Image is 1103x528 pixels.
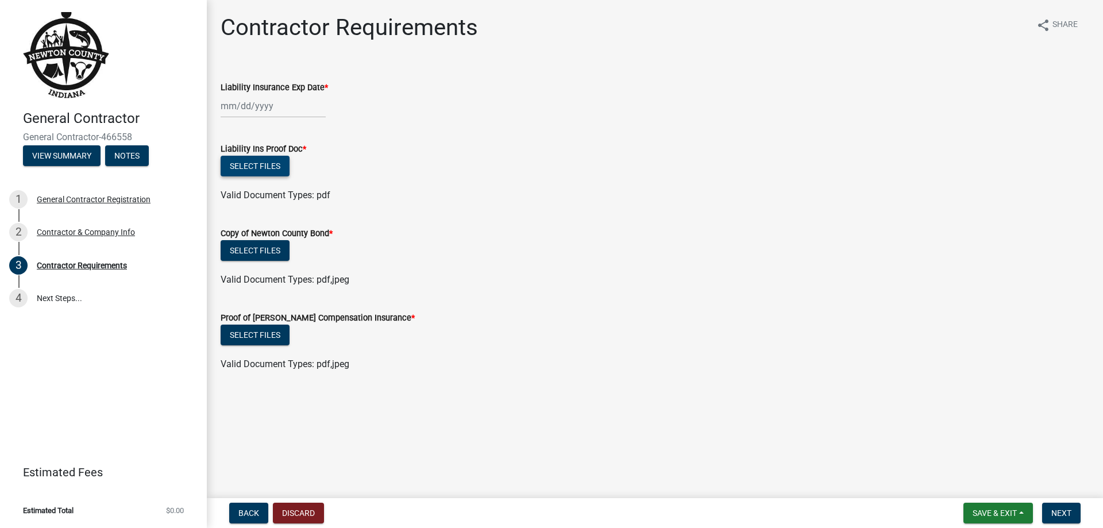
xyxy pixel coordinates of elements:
[23,145,101,166] button: View Summary
[221,156,290,176] button: Select files
[9,289,28,307] div: 4
[1042,503,1081,523] button: Next
[23,152,101,161] wm-modal-confirm: Summary
[9,223,28,241] div: 2
[221,190,330,201] span: Valid Document Types: pdf
[221,145,306,153] label: Liability Ins Proof Doc
[221,314,415,322] label: Proof of [PERSON_NAME] Compensation Insurance
[221,94,326,118] input: mm/dd/yyyy
[273,503,324,523] button: Discard
[229,503,268,523] button: Back
[221,325,290,345] button: Select files
[221,359,349,369] span: Valid Document Types: pdf,jpeg
[37,195,151,203] div: General Contractor Registration
[105,152,149,161] wm-modal-confirm: Notes
[973,508,1017,518] span: Save & Exit
[9,461,188,484] a: Estimated Fees
[37,261,127,269] div: Contractor Requirements
[1027,14,1087,36] button: shareShare
[166,507,184,514] span: $0.00
[9,256,28,275] div: 3
[23,110,198,127] h4: General Contractor
[105,145,149,166] button: Notes
[9,190,28,209] div: 1
[221,14,478,41] h1: Contractor Requirements
[37,228,135,236] div: Contractor & Company Info
[1052,18,1078,32] span: Share
[221,84,328,92] label: Liability Insurance Exp Date
[23,12,109,98] img: Newton County, Indiana
[1036,18,1050,32] i: share
[238,508,259,518] span: Back
[221,240,290,261] button: Select files
[221,230,333,238] label: Copy of Newton County Bond
[23,132,184,142] span: General Contractor-466558
[963,503,1033,523] button: Save & Exit
[1051,508,1071,518] span: Next
[23,507,74,514] span: Estimated Total
[221,274,349,285] span: Valid Document Types: pdf,jpeg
